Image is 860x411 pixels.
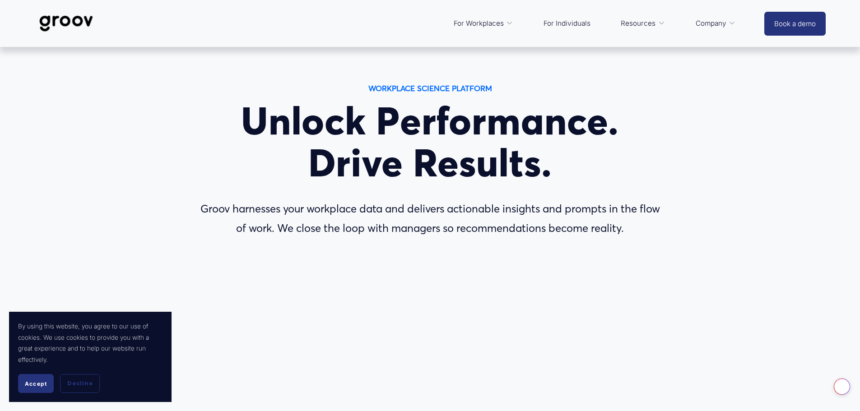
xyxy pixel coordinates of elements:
a: folder dropdown [691,13,740,34]
span: Decline [67,379,93,388]
p: Groov harnesses your workplace data and delivers actionable insights and prompts in the flow of w... [194,199,666,238]
a: Book a demo [764,12,826,36]
strong: WORKPLACE SCIENCE PLATFORM [368,83,492,93]
span: For Workplaces [454,17,504,30]
button: Decline [60,374,100,393]
button: Accept [18,374,54,393]
span: Resources [621,17,655,30]
span: Company [696,17,726,30]
p: By using this website, you agree to our use of cookies. We use cookies to provide you with a grea... [18,321,163,365]
section: Cookie banner [9,312,172,402]
img: Groov | Workplace Science Platform | Unlock Performance | Drive Results [34,9,98,38]
span: Accept [25,380,47,387]
a: folder dropdown [616,13,669,34]
h1: Unlock Performance. Drive Results. [194,100,666,184]
a: For Individuals [539,13,595,34]
a: folder dropdown [449,13,518,34]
